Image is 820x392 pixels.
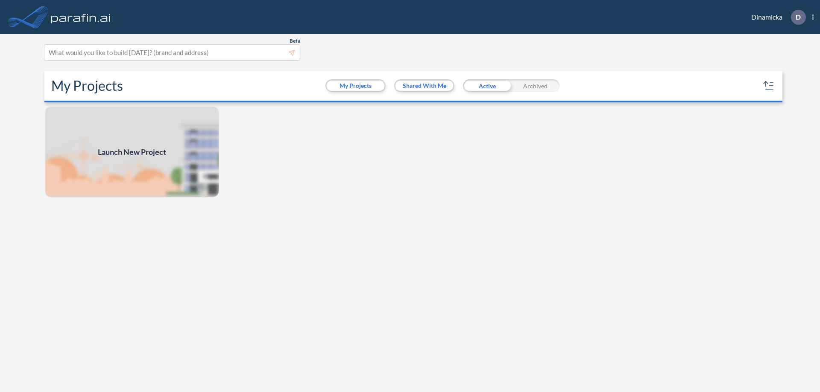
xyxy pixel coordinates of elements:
[738,10,814,25] div: Dinamicka
[327,81,384,91] button: My Projects
[511,79,559,92] div: Archived
[290,38,300,44] span: Beta
[51,78,123,94] h2: My Projects
[44,106,220,198] img: add
[762,79,776,93] button: sort
[796,13,801,21] p: D
[49,9,112,26] img: logo
[463,79,511,92] div: Active
[395,81,453,91] button: Shared With Me
[44,106,220,198] a: Launch New Project
[98,146,166,158] span: Launch New Project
